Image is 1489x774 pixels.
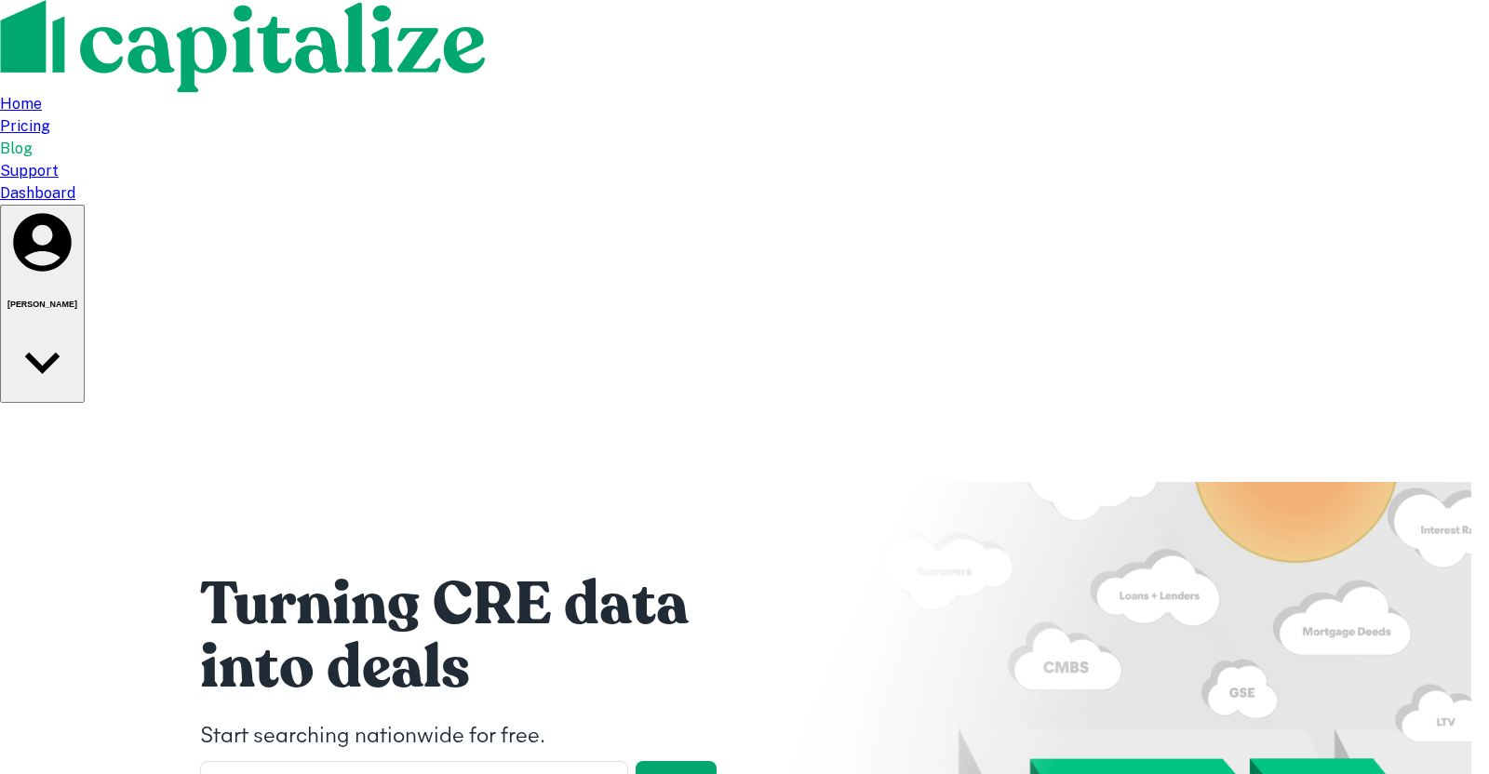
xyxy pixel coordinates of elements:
iframe: Chat Widget [1396,566,1489,655]
h4: Start searching nationwide for free. [200,720,758,754]
h1: into deals [200,631,758,705]
h1: Turning CRE data [200,567,758,642]
h6: [PERSON_NAME] [7,300,77,309]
